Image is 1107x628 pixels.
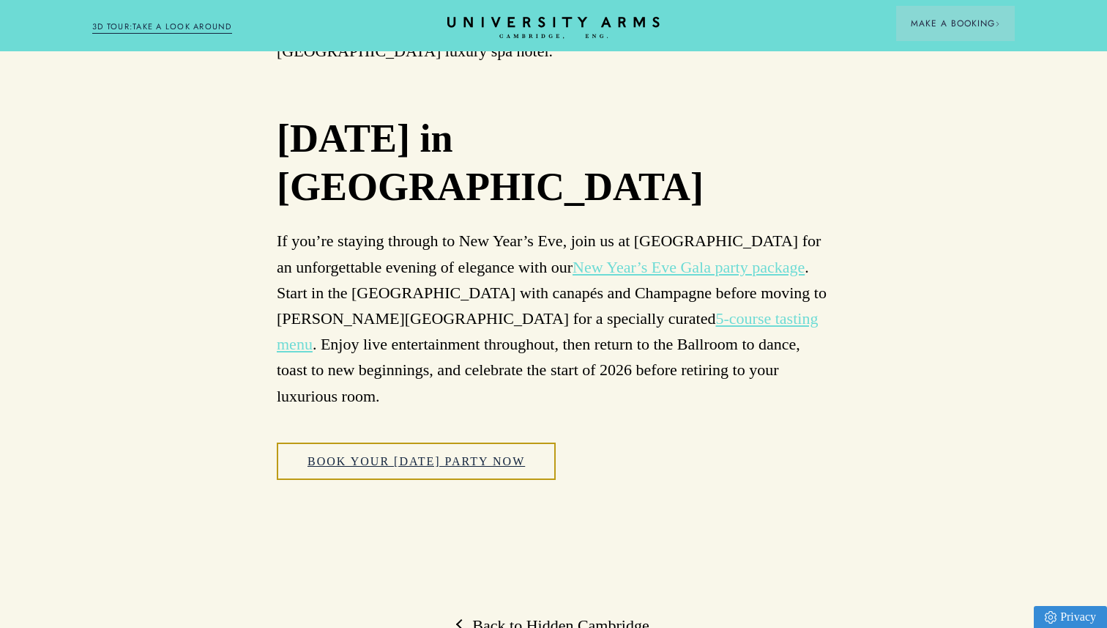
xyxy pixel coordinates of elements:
[573,258,805,276] a: New Year’s Eve Gala party package
[277,228,830,408] p: If you’re staying through to New Year’s Eve, join us at [GEOGRAPHIC_DATA] for an unforgettable ev...
[447,17,660,40] a: Home
[1045,611,1056,624] img: Privacy
[277,443,556,481] a: Book Your [DATE] Party Now
[896,6,1015,41] button: Make a BookingArrow icon
[277,117,704,209] strong: [DATE] in [GEOGRAPHIC_DATA]
[1034,606,1107,628] a: Privacy
[92,21,232,34] a: 3D TOUR:TAKE A LOOK AROUND
[995,21,1000,26] img: Arrow icon
[911,17,1000,30] span: Make a Booking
